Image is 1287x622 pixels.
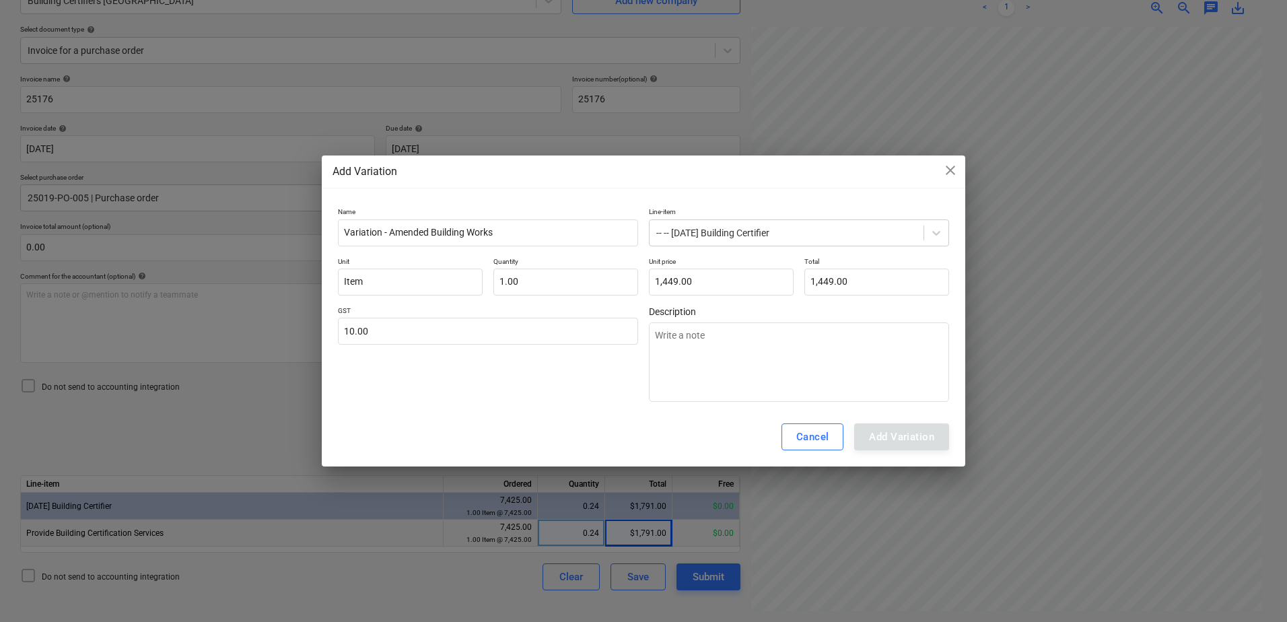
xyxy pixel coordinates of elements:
[493,257,638,269] p: Quantity
[796,428,829,446] div: Cancel
[333,164,954,180] div: Add Variation
[338,207,638,219] p: Name
[1220,557,1287,622] iframe: Chat Widget
[649,207,949,219] p: Line-item
[942,162,959,178] span: close
[338,257,483,269] p: Unit
[649,306,949,317] span: Description
[804,257,949,269] p: Total
[781,423,844,450] button: Cancel
[338,306,638,318] p: GST
[942,162,959,183] div: close
[649,257,794,269] p: Unit price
